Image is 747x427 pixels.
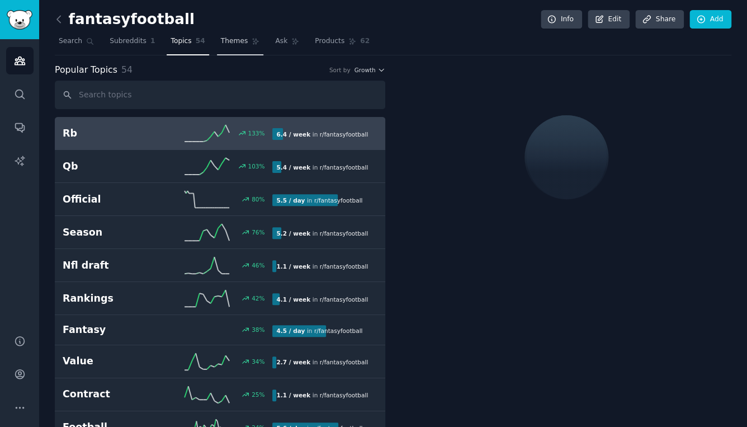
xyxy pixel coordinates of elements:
h2: Nfl draft [63,259,168,273]
a: Ask [271,32,303,55]
a: Fantasy38%4.5 / dayin r/fantasyfootball [55,315,385,345]
a: Subreddits1 [106,32,159,55]
div: 133 % [248,129,264,137]
div: 76 % [252,228,264,236]
div: 42 % [252,294,264,302]
span: Search [59,36,82,46]
span: Products [315,36,344,46]
h2: Rankings [63,292,168,306]
span: r/ fantasyfootball [320,296,368,303]
h2: Official [63,193,168,207]
span: 54 [196,36,205,46]
div: 25 % [252,391,264,398]
span: Topics [171,36,191,46]
div: in [272,161,370,173]
span: r/ fantasyfootball [320,263,368,270]
div: 80 % [252,195,264,203]
a: Rb133%6.4 / weekin r/fantasyfootball [55,117,385,150]
span: r/ fantasyfootball [320,230,368,237]
span: Subreddits [110,36,146,46]
span: r/ fantasyfootball [314,197,362,204]
div: 46 % [252,261,264,269]
b: 6.4 / week [276,131,310,138]
h2: Contract [63,387,168,401]
a: Info [541,10,582,29]
span: r/ fantasyfootball [314,327,362,334]
div: Sort by [329,66,351,74]
input: Search topics [55,81,385,109]
a: Edit [588,10,630,29]
a: Add [689,10,731,29]
h2: Value [63,354,168,368]
b: 5.5 / day [276,197,305,204]
b: 4.5 / day [276,327,305,334]
a: Topics54 [167,32,209,55]
h2: Fantasy [63,323,168,337]
h2: fantasyfootball [55,11,195,29]
div: in [272,194,366,206]
a: Rankings42%4.1 / weekin r/fantasyfootball [55,282,385,315]
a: Official80%5.5 / dayin r/fantasyfootball [55,183,385,216]
span: 62 [360,36,370,46]
a: Search [55,32,98,55]
div: in [272,128,370,140]
a: Qb103%5.4 / weekin r/fantasyfootball [55,150,385,183]
span: r/ fantasyfootball [320,164,368,171]
span: Growth [354,66,375,74]
h2: Qb [63,159,168,173]
span: Ask [275,36,287,46]
span: 54 [121,64,133,75]
span: Themes [221,36,248,46]
span: r/ fantasyfootball [320,392,368,398]
span: r/ fantasyfootball [320,359,368,365]
img: GummySearch logo [7,10,32,30]
div: in [272,293,370,305]
a: Share [635,10,683,29]
b: 2.7 / week [276,359,310,365]
span: Popular Topics [55,63,117,77]
a: Value34%2.7 / weekin r/fantasyfootball [55,345,385,378]
div: 38 % [252,326,264,334]
b: 4.1 / week [276,296,310,303]
b: 5.4 / week [276,164,310,171]
span: 1 [150,36,155,46]
a: Products62 [311,32,373,55]
div: in [272,356,370,368]
a: Nfl draft46%1.1 / weekin r/fantasyfootball [55,249,385,282]
div: in [272,260,370,272]
b: 5.2 / week [276,230,310,237]
span: r/ fantasyfootball [320,131,368,138]
div: in [272,227,370,239]
a: Season76%5.2 / weekin r/fantasyfootball [55,216,385,249]
div: in [272,325,366,337]
a: Themes [217,32,264,55]
div: 103 % [248,162,264,170]
h2: Rb [63,126,168,140]
button: Growth [354,66,385,74]
a: Contract25%1.1 / weekin r/fantasyfootball [55,378,385,411]
b: 1.1 / week [276,263,310,270]
b: 1.1 / week [276,392,310,398]
div: in [272,390,370,401]
div: 34 % [252,358,264,365]
h2: Season [63,226,168,240]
